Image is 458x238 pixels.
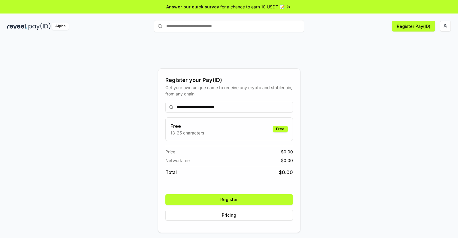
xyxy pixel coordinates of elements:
[166,4,219,10] span: Answer our quick survey
[392,21,435,32] button: Register Pay(ID)
[165,210,293,221] button: Pricing
[165,76,293,84] div: Register your Pay(ID)
[165,169,177,176] span: Total
[170,122,204,130] h3: Free
[165,194,293,205] button: Register
[165,149,175,155] span: Price
[52,23,69,30] div: Alpha
[7,23,27,30] img: reveel_dark
[273,126,288,132] div: Free
[279,169,293,176] span: $ 0.00
[281,157,293,164] span: $ 0.00
[170,130,204,136] p: 13-25 characters
[165,157,190,164] span: Network fee
[29,23,51,30] img: pay_id
[165,84,293,97] div: Get your own unique name to receive any crypto and stablecoin, from any chain
[281,149,293,155] span: $ 0.00
[220,4,285,10] span: for a chance to earn 10 USDT 📝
